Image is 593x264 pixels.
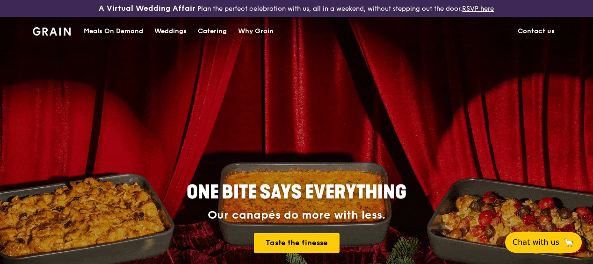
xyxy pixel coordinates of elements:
div: Weddings [154,17,187,45]
h3: A Virtual Wedding Affair [99,4,195,13]
span: ONE BITE SAYS EVERYTHING [187,181,406,204]
div: Plan the perfect celebration with us, all in a weekend, without stepping out the door. [99,4,494,13]
a: Weddings [149,17,192,45]
a: GrainGrain [33,16,71,44]
a: RSVP here [462,5,494,13]
a: Why Grain [232,17,279,45]
a: Catering [192,17,232,45]
button: Chat with us🦙 [505,232,582,253]
div: Meals On Demand [84,17,143,45]
div: Why Grain [238,17,274,45]
a: Taste the finesse [254,233,340,253]
span: 🦙 [563,237,574,248]
div: Our canapés do more with less. [128,209,465,222]
img: Grain [33,27,71,36]
a: Contact us [512,17,560,45]
div: Catering [198,17,227,45]
span: Chat with us [513,237,559,248]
